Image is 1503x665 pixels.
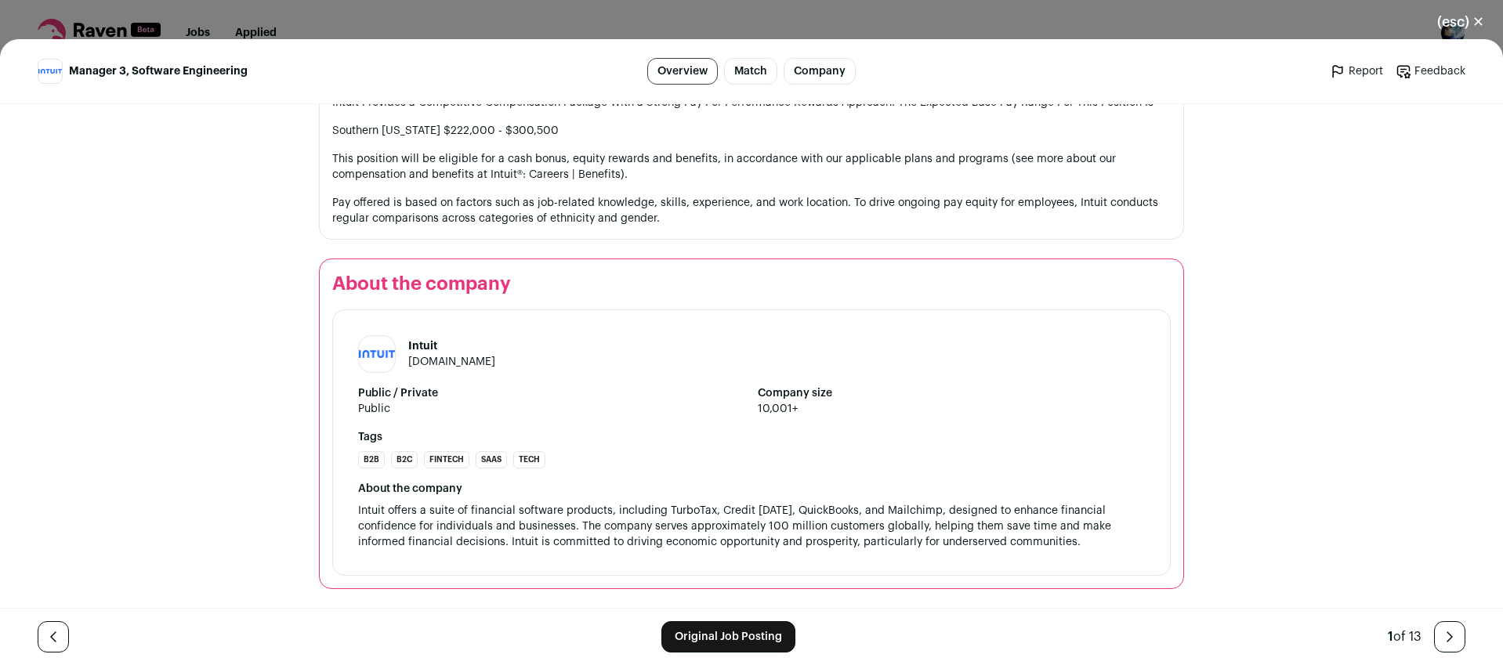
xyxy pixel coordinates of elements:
li: B2B [358,451,385,468]
span: 1 [1388,631,1393,643]
a: Original Job Posting [661,621,795,652]
button: Close modal [1418,5,1503,39]
p: Southern [US_STATE] $222,000 - $300,500 [332,123,1171,139]
span: Intuit offers a suite of financial software products, including TurboTax, Credit [DATE], QuickBoo... [358,505,1114,548]
li: SaaS [476,451,507,468]
strong: Public / Private [358,385,745,401]
p: Pay offered is based on factors such as job-related knowledge, skills, experience, and work locat... [332,195,1171,226]
span: Manager 3, Software Engineering [69,63,248,79]
h1: Intuit [408,338,495,354]
h2: About the company [332,272,1171,297]
strong: Tags [358,429,1145,445]
span: 10,001+ [758,401,1145,417]
a: Feedback [1396,63,1465,79]
p: This position will be eligible for a cash bonus, equity rewards and benefits, in accordance with ... [332,151,1171,183]
img: 063e6e21db467e0fea59c004443fc3bf10cf4ada0dac12847339c93fdb63647b.png [359,350,395,358]
li: B2C [391,451,418,468]
a: Overview [647,58,718,85]
strong: Company size [758,385,1145,401]
span: Public [358,401,745,417]
a: Company [784,58,856,85]
a: [DOMAIN_NAME] [408,356,495,367]
div: of 13 [1388,627,1422,646]
img: 063e6e21db467e0fea59c004443fc3bf10cf4ada0dac12847339c93fdb63647b.png [38,69,62,74]
li: Tech [513,451,545,468]
a: Match [724,58,777,85]
a: Report [1330,63,1383,79]
li: Fintech [424,451,469,468]
div: About the company [358,481,1145,497]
